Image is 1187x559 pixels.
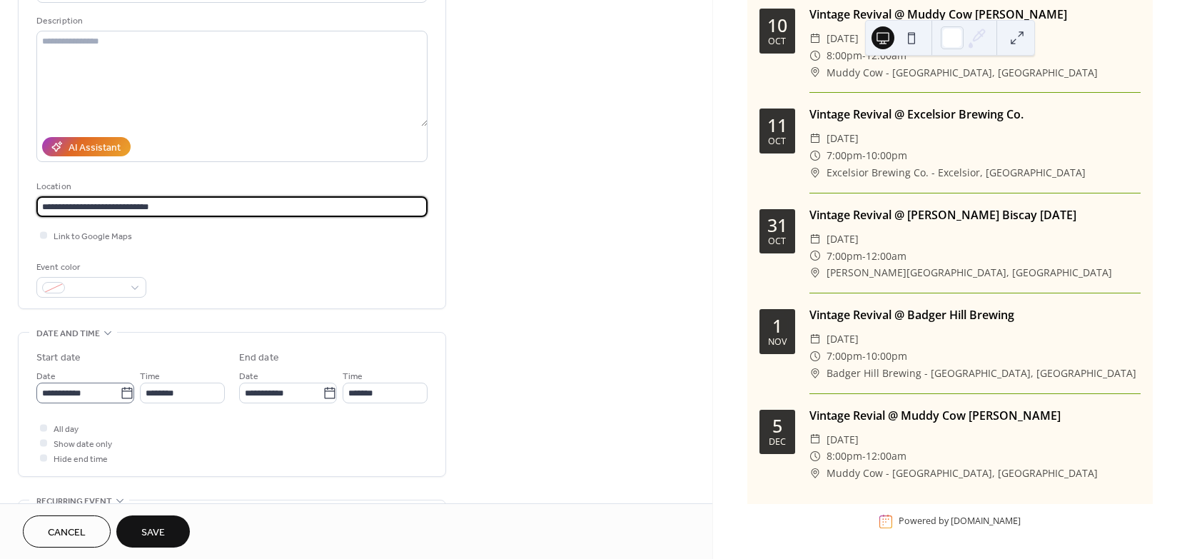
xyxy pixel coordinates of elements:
[827,248,862,265] span: 7:00pm
[772,317,782,335] div: 1
[827,47,862,64] span: 8:00pm
[862,147,866,164] span: -
[809,30,821,47] div: ​
[809,365,821,382] div: ​
[809,465,821,482] div: ​
[36,14,425,29] div: Description
[809,206,1141,223] div: Vintage Revival @ [PERSON_NAME] Biscay [DATE]
[827,64,1098,81] span: Muddy Cow - [GEOGRAPHIC_DATA], [GEOGRAPHIC_DATA]
[866,248,906,265] span: 12:00am
[809,248,821,265] div: ​
[48,525,86,540] span: Cancel
[809,448,821,465] div: ​
[36,351,81,366] div: Start date
[862,248,866,265] span: -
[809,331,821,348] div: ​
[809,431,821,448] div: ​
[140,369,160,384] span: Time
[862,348,866,365] span: -
[239,369,258,384] span: Date
[827,147,862,164] span: 7:00pm
[54,452,108,467] span: Hide end time
[827,465,1098,482] span: Muddy Cow - [GEOGRAPHIC_DATA], [GEOGRAPHIC_DATA]
[54,422,79,437] span: All day
[239,351,279,366] div: End date
[866,448,906,465] span: 12:00am
[827,164,1086,181] span: Excelsior Brewing Co. - Excelsior, [GEOGRAPHIC_DATA]
[827,365,1136,382] span: Badger Hill Brewing - [GEOGRAPHIC_DATA], [GEOGRAPHIC_DATA]
[827,264,1112,281] span: [PERSON_NAME][GEOGRAPHIC_DATA], [GEOGRAPHIC_DATA]
[809,407,1141,424] div: Vintage Revial @ Muddy Cow [PERSON_NAME]
[809,106,1141,123] div: Vintage Revival @ Excelsior Brewing Co.
[809,348,821,365] div: ​
[767,16,787,34] div: 10
[809,164,821,181] div: ​
[809,64,821,81] div: ​
[809,47,821,64] div: ​
[951,515,1021,528] a: [DOMAIN_NAME]
[809,306,1141,323] div: Vintage Revival @ Badger Hill Brewing
[767,216,787,234] div: 31
[899,515,1021,528] div: Powered by
[69,141,121,156] div: AI Assistant
[866,147,907,164] span: 10:00pm
[809,231,821,248] div: ​
[827,348,862,365] span: 7:00pm
[769,438,786,447] div: Dec
[141,525,165,540] span: Save
[866,47,906,64] span: 12:00am
[862,47,866,64] span: -
[866,348,907,365] span: 10:00pm
[54,437,112,452] span: Show date only
[827,30,859,47] span: [DATE]
[809,6,1141,23] div: Vintage Revival @ Muddy Cow [PERSON_NAME]
[343,369,363,384] span: Time
[23,515,111,548] button: Cancel
[42,137,131,156] button: AI Assistant
[768,237,786,246] div: Oct
[862,448,866,465] span: -
[809,147,821,164] div: ​
[827,431,859,448] span: [DATE]
[54,229,132,244] span: Link to Google Maps
[827,231,859,248] span: [DATE]
[772,417,782,435] div: 5
[36,179,425,194] div: Location
[767,116,787,134] div: 11
[36,494,112,509] span: Recurring event
[116,515,190,548] button: Save
[827,331,859,348] span: [DATE]
[768,37,786,46] div: Oct
[36,326,100,341] span: Date and time
[827,130,859,147] span: [DATE]
[36,260,143,275] div: Event color
[809,264,821,281] div: ​
[36,369,56,384] span: Date
[768,338,787,347] div: Nov
[827,448,862,465] span: 8:00pm
[809,130,821,147] div: ​
[768,137,786,146] div: Oct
